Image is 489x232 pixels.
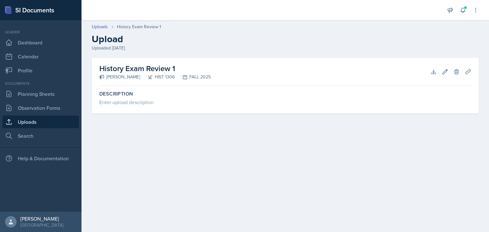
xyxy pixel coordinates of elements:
h2: Upload [92,33,479,45]
div: Enter upload description [99,98,471,106]
a: Planning Sheets [3,88,79,100]
div: Documents [3,81,79,86]
div: Help & Documentation [3,152,79,165]
div: [PERSON_NAME] [99,74,140,80]
a: Dashboard [3,36,79,49]
a: Uploads [92,23,108,30]
a: Observation Forms [3,102,79,114]
label: Description [99,91,471,97]
div: HIST 1306 [140,74,175,80]
div: [GEOGRAPHIC_DATA] [20,222,63,228]
a: Calendar [3,50,79,63]
div: [PERSON_NAME] [20,215,63,222]
a: Search [3,129,79,142]
div: FALL 2025 [175,74,211,80]
div: History Exam Review 1 [117,23,161,30]
h2: History Exam Review 1 [99,63,211,74]
div: Leader [3,29,79,35]
div: Uploaded [DATE] [92,45,479,51]
a: Profile [3,64,79,77]
a: Uploads [3,116,79,128]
